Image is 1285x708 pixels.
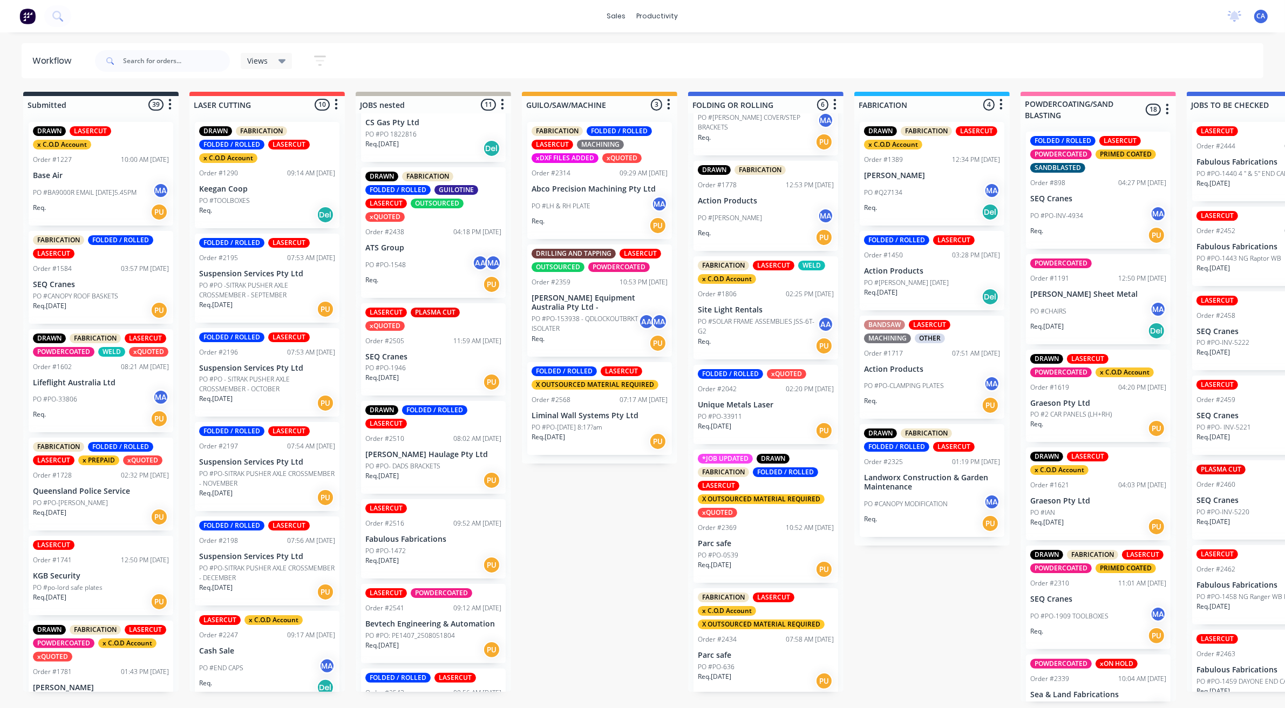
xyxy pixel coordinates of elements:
[1150,301,1166,317] div: MA
[199,281,335,300] p: PO #PO -SITRAK PUSHER AXLE CROSSMEMBER - SEPTEMBER
[815,422,833,439] div: PU
[195,234,339,323] div: FOLDED / ROLLEDLASERCUTOrder #219507:53 AM [DATE]Suspension Services Pty LtdPO #PO -SITRAK PUSHER...
[698,274,756,284] div: x C.O.D Account
[901,428,952,438] div: FABRICATION
[587,126,652,136] div: FOLDED / ROLLED
[1030,307,1066,316] p: PO #CHAIRS
[1030,322,1064,331] p: Req. [DATE]
[78,455,119,465] div: x PREPAID
[199,196,250,206] p: PO #TOOLBOXES
[33,264,72,274] div: Order #1584
[1196,380,1238,390] div: LASERCUT
[1030,383,1069,392] div: Order #1619
[620,249,661,258] div: LASERCUT
[698,305,834,315] p: Site Light Rentals
[864,365,1000,374] p: Action Products
[247,55,268,66] span: Views
[864,171,1000,180] p: [PERSON_NAME]
[815,229,833,246] div: PU
[1030,211,1083,221] p: PO #PO-INV-4934
[864,267,1000,276] p: Action Products
[532,395,570,405] div: Order #2568
[757,454,790,464] div: DRAWN
[698,261,749,270] div: FABRICATION
[317,206,334,223] div: Del
[1026,447,1171,540] div: DRAWNLASERCUTx C.O.D AccountOrder #162104:03 PM [DATE]Graeson Pty LtdPO #IANReq.[DATE]PU
[620,168,668,178] div: 09:29 AM [DATE]
[1099,136,1141,146] div: LASERCUT
[1196,254,1281,263] p: PO #PO-1443 NG Raptor WB
[151,302,168,319] div: PU
[982,203,999,221] div: Del
[365,419,407,428] div: LASERCUT
[984,182,1000,199] div: MA
[365,212,405,222] div: xQUOTED
[125,333,166,343] div: LASERCUT
[620,277,668,287] div: 10:53 PM [DATE]
[33,249,74,258] div: LASERCUT
[287,441,335,451] div: 07:54 AM [DATE]
[532,294,668,312] p: [PERSON_NAME] Equipment Australia Pty Ltd -
[199,441,238,451] div: Order #2197
[195,122,339,228] div: DRAWNFABRICATIONFOLDED / ROLLEDLASERCUTx C.O.D AccountOrder #129009:14 AM [DATE]Keegan CoopPO #TO...
[735,165,786,175] div: FABRICATION
[453,434,501,444] div: 08:02 AM [DATE]
[411,308,460,317] div: PLASMA CUT
[1030,194,1166,203] p: SEQ Cranes
[1026,350,1171,443] div: DRAWNLASERCUTPOWDERCOATEDx C.O.D AccountOrder #161904:20 PM [DATE]Graeson Pty LtdPO #2 CAR PANELS...
[483,140,500,157] div: Del
[1030,367,1092,377] div: POWDERCOATED
[365,118,501,127] p: CS Gas Pty Ltd
[1257,11,1266,21] span: CA
[864,381,944,391] p: PO #PO-CLAMPING PLATES
[365,243,501,253] p: ATS Group
[694,450,838,583] div: *JOB UPDATEDDRAWNFABRICATIONFOLDED / ROLLEDLASERCUTX OUTSOURCED MATERIAL REQUIREDxQUOTEDOrder #23...
[199,375,335,394] p: PO #PO - SITRAK PUSHER AXLE CROSSMEMBER - OCTOBER
[864,442,929,452] div: FOLDED / ROLLED
[33,442,84,452] div: FABRICATION
[199,348,238,357] div: Order #2196
[532,411,668,420] p: Liminal Wall Systems Pty Ltd
[753,467,818,477] div: FOLDED / ROLLED
[33,203,46,213] p: Req.
[361,401,506,494] div: DRAWNFOLDED / ROLLEDLASERCUTOrder #251008:02 AM [DATE][PERSON_NAME] Haulage Pty LtdPO #PO- DADS B...
[1067,452,1109,461] div: LASERCUT
[698,412,742,421] p: PO #PO-33911
[1148,420,1165,437] div: PU
[365,336,404,346] div: Order #2505
[864,320,905,330] div: BANDSAW
[29,438,173,530] div: FABRICATIONFOLDED / ROLLEDLASERCUTx PREPAIDxQUOTEDOrder #172802:32 PM [DATE]Queensland Police Ser...
[199,300,233,310] p: Req. [DATE]
[268,426,310,436] div: LASERCUT
[532,126,583,136] div: FABRICATION
[153,182,169,199] div: MA
[753,261,794,270] div: LASERCUT
[698,317,818,336] p: PO #SOLAR FRAME ASSEMBLIES JSS-6T-G2
[956,126,997,136] div: LASERCUT
[365,321,405,331] div: xQUOTED
[121,155,169,165] div: 10:00 AM [DATE]
[287,168,335,178] div: 09:14 AM [DATE]
[532,423,602,432] p: PO #PO-[DATE] 8:17?am
[1196,226,1235,236] div: Order #2452
[532,432,565,442] p: Req. [DATE]
[864,288,898,297] p: Req. [DATE]
[864,126,897,136] div: DRAWN
[33,333,66,343] div: DRAWN
[651,314,668,330] div: MA
[33,347,94,357] div: POWDERCOATED
[365,405,398,415] div: DRAWN
[483,276,500,293] div: PU
[98,347,125,357] div: WELD
[815,133,833,151] div: PU
[1118,383,1166,392] div: 04:20 PM [DATE]
[1030,465,1089,475] div: x C.O.D Account
[532,314,638,333] p: PO #PO-153938 - QDLOCKOUTBRKT ISOLATER
[199,168,238,178] div: Order #1290
[818,316,834,332] div: AA
[786,384,834,394] div: 02:20 PM [DATE]
[860,424,1004,537] div: DRAWNFABRICATIONFOLDED / ROLLEDLASERCUTOrder #232501:19 PM [DATE]Landworx Construction & Garden M...
[1096,367,1154,377] div: x C.O.D Account
[1148,322,1165,339] div: Del
[532,201,590,211] p: PO #LH & RH PLATE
